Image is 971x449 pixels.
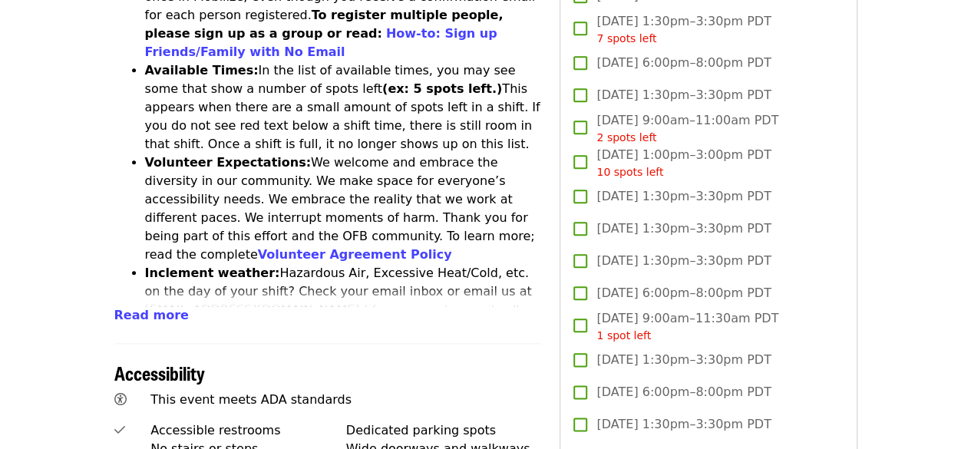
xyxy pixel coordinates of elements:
[150,421,346,440] div: Accessible restrooms
[596,12,771,47] span: [DATE] 1:30pm–3:30pm PDT
[258,247,452,262] a: Volunteer Agreement Policy
[596,187,771,206] span: [DATE] 1:30pm–3:30pm PDT
[114,359,205,386] span: Accessibility
[596,415,771,434] span: [DATE] 1:30pm–3:30pm PDT
[145,264,542,356] li: Hazardous Air, Excessive Heat/Cold, etc. on the day of your shift? Check your email inbox or emai...
[150,392,352,407] span: This event meets ADA standards
[145,26,497,59] a: How-to: Sign up Friends/Family with No Email
[596,383,771,401] span: [DATE] 6:00pm–8:00pm PDT
[596,220,771,238] span: [DATE] 1:30pm–3:30pm PDT
[596,329,651,342] span: 1 spot left
[596,252,771,270] span: [DATE] 1:30pm–3:30pm PDT
[596,284,771,302] span: [DATE] 6:00pm–8:00pm PDT
[596,54,771,72] span: [DATE] 6:00pm–8:00pm PDT
[145,266,280,280] strong: Inclement weather:
[596,86,771,104] span: [DATE] 1:30pm–3:30pm PDT
[114,423,125,437] i: check icon
[114,308,189,322] span: Read more
[596,146,771,180] span: [DATE] 1:00pm–3:00pm PDT
[145,61,542,154] li: In the list of available times, you may see some that show a number of spots left This appears wh...
[596,166,663,178] span: 10 spots left
[145,8,504,41] strong: To register multiple people, please sign up as a group or read:
[596,32,656,45] span: 7 spots left
[596,131,656,144] span: 2 spots left
[382,81,502,96] strong: (ex: 5 spots left.)
[596,309,778,344] span: [DATE] 9:00am–11:30am PDT
[114,392,127,407] i: universal-access icon
[596,351,771,369] span: [DATE] 1:30pm–3:30pm PDT
[145,155,312,170] strong: Volunteer Expectations:
[596,111,778,146] span: [DATE] 9:00am–11:00am PDT
[346,421,542,440] div: Dedicated parking spots
[145,63,259,78] strong: Available Times:
[145,154,542,264] li: We welcome and embrace the diversity in our community. We make space for everyone’s accessibility...
[114,306,189,325] button: Read more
